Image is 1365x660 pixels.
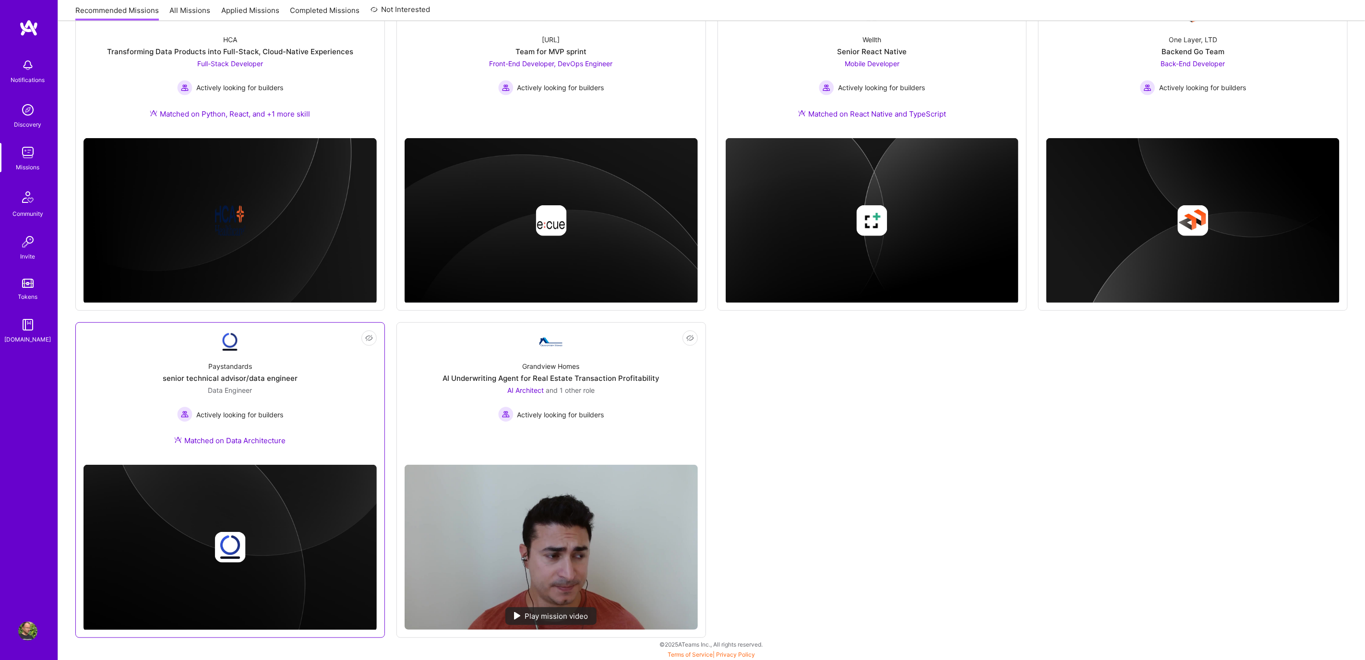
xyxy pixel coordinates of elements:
[218,330,241,354] img: Company Logo
[75,5,159,21] a: Recommended Missions
[498,80,514,95] img: Actively looking for builders
[1046,4,1340,130] a: Company LogoOne Layer, LTDBackend Go TeamBack-End Developer Actively looking for buildersActively...
[197,59,263,68] span: Full-Stack Developer
[18,315,37,334] img: guide book
[223,35,237,45] div: HCA
[845,59,899,68] span: Mobile Developer
[1161,47,1224,57] div: Backend Go Team
[215,532,245,563] img: Company logo
[405,4,698,130] a: Company Logo[URL]Team for MVP sprintFront-End Developer, DevOps Engineer Actively looking for bui...
[517,82,604,93] span: Actively looking for builders
[798,109,806,117] img: Ateam Purple Icon
[150,109,310,119] div: Matched on Python, React, and +1 more skill
[19,19,38,36] img: logo
[18,622,37,641] img: User Avatar
[546,386,595,394] span: and 1 other role
[490,59,613,68] span: Front-End Developer, DevOps Engineer
[517,410,604,420] span: Actively looking for builders
[84,330,377,457] a: Company LogoPaystandardssenior technical advisor/data engineerData Engineer Actively looking for ...
[58,632,1365,656] div: © 2025 ATeams Inc., All rights reserved.
[371,4,431,21] a: Not Interested
[22,279,34,288] img: tokens
[174,436,182,444] img: Ateam Purple Icon
[498,407,514,422] img: Actively looking for builders
[405,465,698,630] img: No Mission
[21,251,36,261] div: Invite
[84,138,377,304] img: cover
[837,47,907,57] div: Senior React Native
[18,232,37,251] img: Invite
[18,143,37,162] img: teamwork
[536,205,566,236] img: Company logo
[16,186,39,209] img: Community
[215,205,245,236] img: Company logo
[726,4,1019,130] a: Company LogoWellthSenior React NativeMobile Developer Actively looking for buildersActively looki...
[18,56,37,75] img: bell
[819,80,834,95] img: Actively looking for builders
[514,612,521,620] img: play
[507,386,544,394] span: AI Architect
[11,75,45,85] div: Notifications
[208,386,252,394] span: Data Engineer
[686,334,694,342] i: icon EyeClosed
[84,4,377,130] a: Company LogoHCATransforming Data Products into Full-Stack, Cloud-Native ExperiencesFull-Stack Dev...
[1178,205,1209,236] img: Company logo
[838,82,925,93] span: Actively looking for builders
[177,80,192,95] img: Actively looking for builders
[1159,82,1246,93] span: Actively looking for builders
[12,209,43,219] div: Community
[405,330,698,457] a: Company LogoGrandview HomesAI Underwriting Agent for Real Estate Transaction ProfitabilityAI Arch...
[857,205,887,236] img: Company logo
[163,373,298,383] div: senior technical advisor/data engineer
[174,436,286,446] div: Matched on Data Architecture
[16,622,40,641] a: User Avatar
[1140,80,1155,95] img: Actively looking for builders
[5,334,51,344] div: [DOMAIN_NAME]
[1046,138,1340,304] img: cover
[539,338,563,346] img: Company Logo
[515,47,587,57] div: Team for MVP sprint
[523,361,580,371] div: Grandview Homes
[1169,35,1217,45] div: One Layer, LTD
[668,651,713,658] a: Terms of Service
[208,361,252,371] div: Paystandards
[150,109,157,117] img: Ateam Purple Icon
[84,465,377,631] img: cover
[170,5,211,21] a: All Missions
[196,82,283,93] span: Actively looking for builders
[716,651,755,658] a: Privacy Policy
[405,138,698,304] img: cover
[668,651,755,658] span: |
[365,334,373,342] i: icon EyeClosed
[798,109,946,119] div: Matched on React Native and TypeScript
[177,407,192,422] img: Actively looking for builders
[290,5,360,21] a: Completed Missions
[107,47,353,57] div: Transforming Data Products into Full-Stack, Cloud-Native Experiences
[196,410,283,420] span: Actively looking for builders
[14,119,42,130] div: Discovery
[862,35,881,45] div: Wellth
[542,35,560,45] div: [URL]
[1161,59,1225,68] span: Back-End Developer
[16,162,40,172] div: Missions
[18,292,38,302] div: Tokens
[443,373,659,383] div: AI Underwriting Agent for Real Estate Transaction Profitability
[221,5,279,21] a: Applied Missions
[726,138,1019,304] img: cover
[18,100,37,119] img: discovery
[505,607,597,625] div: Play mission video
